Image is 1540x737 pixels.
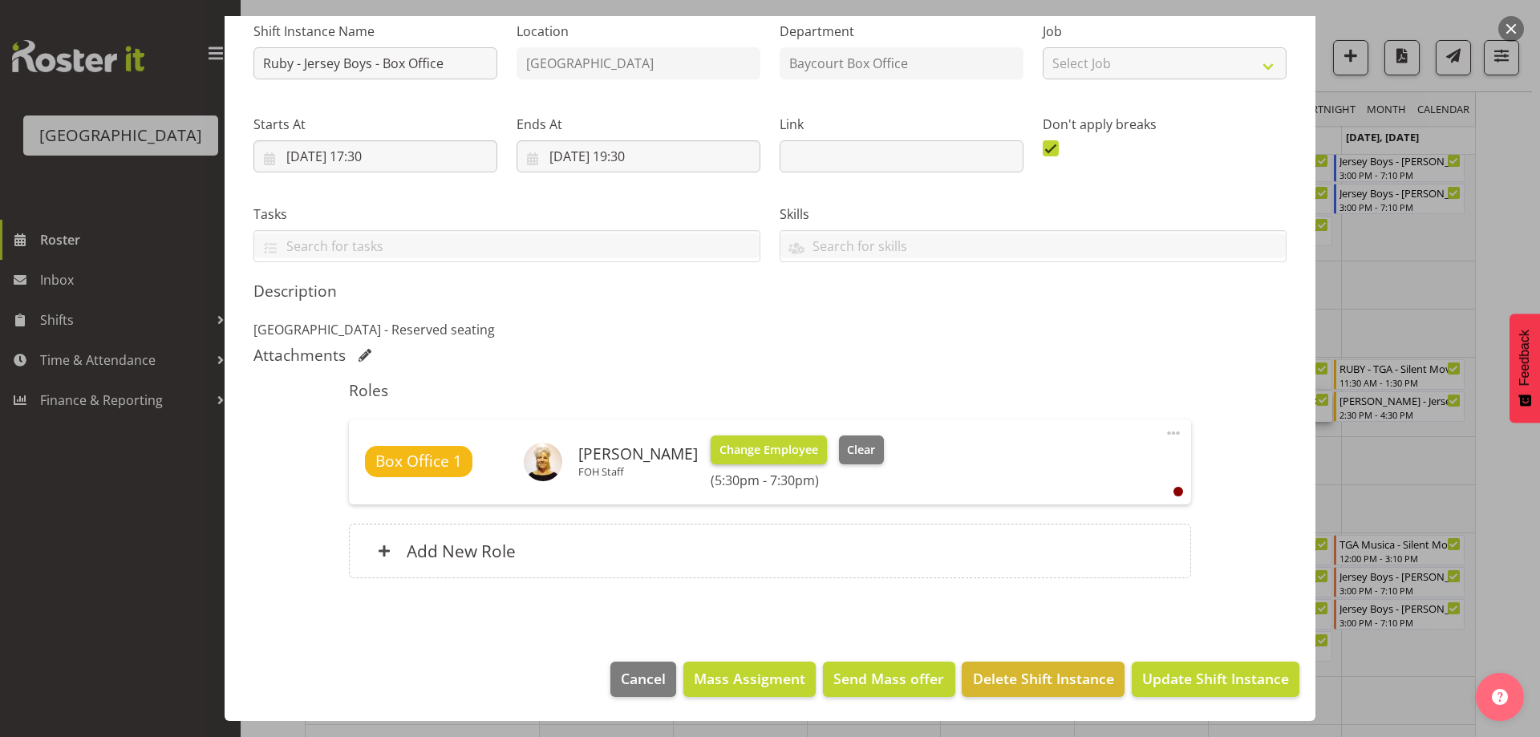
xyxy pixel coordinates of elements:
[719,441,818,459] span: Change Employee
[1510,314,1540,423] button: Feedback - Show survey
[839,435,885,464] button: Clear
[254,233,760,258] input: Search for tasks
[1492,689,1508,705] img: help-xxl-2.png
[578,445,698,463] h6: [PERSON_NAME]
[711,472,884,488] h6: (5:30pm - 7:30pm)
[524,443,562,481] img: ruby-grace1f4c5d5321bc8d44b8aa54e3a0f23f63.png
[1043,115,1287,134] label: Don't apply breaks
[962,662,1124,697] button: Delete Shift Instance
[694,668,805,689] span: Mass Assigment
[683,662,816,697] button: Mass Assigment
[253,140,497,172] input: Click to select...
[407,541,516,561] h6: Add New Role
[780,115,1023,134] label: Link
[517,115,760,134] label: Ends At
[780,204,1287,224] label: Skills
[1043,22,1287,41] label: Job
[780,233,1286,258] input: Search for skills
[253,320,1287,339] p: [GEOGRAPHIC_DATA] - Reserved seating
[517,140,760,172] input: Click to select...
[253,22,497,41] label: Shift Instance Name
[621,668,666,689] span: Cancel
[833,668,944,689] span: Send Mass offer
[517,22,760,41] label: Location
[823,662,954,697] button: Send Mass offer
[253,346,346,365] h5: Attachments
[780,22,1023,41] label: Department
[1142,668,1289,689] span: Update Shift Instance
[1132,662,1299,697] button: Update Shift Instance
[711,435,827,464] button: Change Employee
[847,441,875,459] span: Clear
[375,450,462,473] span: Box Office 1
[578,465,698,478] p: FOH Staff
[253,115,497,134] label: Starts At
[253,47,497,79] input: Shift Instance Name
[1518,330,1532,386] span: Feedback
[610,662,676,697] button: Cancel
[973,668,1114,689] span: Delete Shift Instance
[349,381,1190,400] h5: Roles
[1173,487,1183,496] div: User is clocked out
[253,204,760,224] label: Tasks
[253,281,1287,301] h5: Description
